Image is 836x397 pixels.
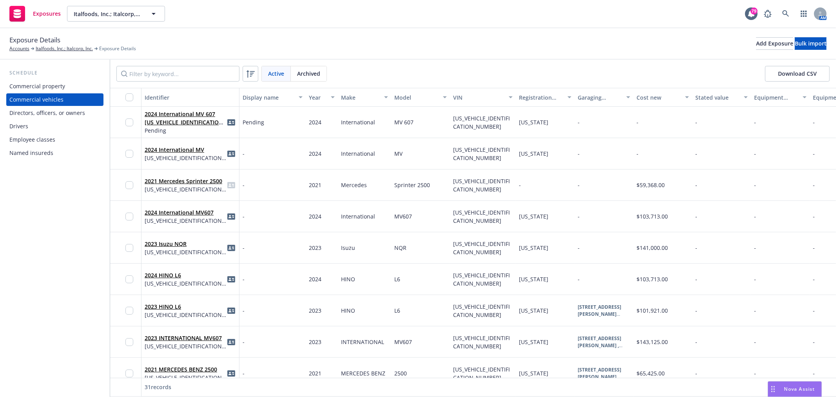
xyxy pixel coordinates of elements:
[145,217,227,225] span: [US_VEHICLE_IDENTIFICATION_NUMBER]
[453,303,510,319] span: [US_VEHICLE_IDENTIFICATION_NUMBER]
[394,244,406,251] span: NQR
[145,311,227,319] span: [US_VEHICLE_IDENTIFICATION_NUMBER]
[453,240,510,256] span: [US_VEHICLE_IDENTIFICATION_NUMBER]
[637,213,668,220] span: $103,713.00
[145,93,236,102] div: Identifier
[145,208,227,217] span: 2024 International MV607
[813,370,815,377] span: -
[692,88,751,107] button: Stated value
[6,120,103,133] a: Drivers
[695,307,697,314] span: -
[125,307,133,315] input: Toggle Row Selected
[578,335,622,349] b: [STREET_ADDRESS][PERSON_NAME] ,
[145,366,217,373] a: 2021 MERCEDES BENZ 2500
[519,93,563,102] div: Registration state
[145,383,171,391] span: 31 records
[754,370,756,377] span: -
[695,150,697,157] span: -
[519,150,548,157] span: [US_STATE]
[6,3,64,25] a: Exposures
[760,6,776,22] a: Report a Bug
[778,6,794,22] a: Search
[145,146,204,153] a: 2024 International MV
[243,118,264,126] span: Pending
[519,244,548,251] span: [US_STATE]
[125,244,133,252] input: Toggle Row Selected
[227,243,236,253] a: idCard
[243,306,245,315] span: -
[637,275,668,283] span: $103,713.00
[99,45,136,52] span: Exposure Details
[227,149,236,158] a: idCard
[125,93,133,101] input: Select all
[637,338,668,346] span: $143,125.00
[637,307,668,314] span: $101,921.00
[519,118,548,126] span: [US_STATE]
[578,181,580,189] span: -
[453,271,510,287] span: [US_VEHICLE_IDENTIFICATION_NUMBER]
[227,118,236,127] a: idCard
[695,244,697,251] span: -
[453,115,510,130] span: [US_VEHICLE_IDENTIFICATION_NUMBER]
[227,180,236,190] span: idCard
[297,69,320,78] span: Archived
[341,213,375,220] span: International
[145,248,227,256] span: [US_VEHICLE_IDENTIFICATION_NUMBER]
[309,118,321,126] span: 2024
[125,275,133,283] input: Toggle Row Selected
[578,118,580,126] span: -
[145,185,227,193] span: [US_VEHICLE_IDENTIFICATION_NUMBER]
[784,386,815,392] span: Nova Assist
[341,338,384,346] span: INTERNATIONAL
[141,88,239,107] button: Identifier
[519,370,548,377] span: [US_STATE]
[227,306,236,315] a: idCard
[9,93,63,106] div: Commercial vehicles
[695,370,697,377] span: -
[6,80,103,93] a: Commercial property
[575,88,633,107] button: Garaging address
[145,342,227,350] span: [US_VEHICLE_IDENTIFICATION_NUMBER]
[243,338,245,346] span: -
[453,334,510,350] span: [US_VEHICLE_IDENTIFICATION_NUMBER]
[637,181,665,189] span: $59,368.00
[145,279,227,288] span: [US_VEHICLE_IDENTIFICATION_NUMBER]
[453,209,510,224] span: [US_VEHICLE_IDENTIFICATION_NUMBER]
[813,307,815,314] span: -
[394,181,430,189] span: Sprinter 2500
[341,244,355,251] span: Isuzu
[338,88,391,107] button: Make
[754,307,756,314] span: -
[9,133,55,146] div: Employee classes
[9,35,60,45] span: Exposure Details
[145,154,227,162] span: [US_VEHICLE_IDENTIFICATION_NUMBER]
[754,93,798,102] div: Equipment additions value
[6,107,103,119] a: Directors, officers, or owners
[695,213,697,220] span: -
[145,177,222,185] a: 2021 Mercedes Sprinter 2500
[309,275,321,283] span: 2024
[145,302,227,311] span: 2023 HINO L6
[394,275,400,283] span: L6
[125,150,133,158] input: Toggle Row Selected
[754,338,756,346] span: -
[516,88,575,107] button: Registration state
[394,338,412,346] span: MV607
[813,150,815,157] span: -
[394,370,407,377] span: 2500
[145,334,222,342] a: 2023 INTERNATIONAL MV607
[394,93,438,102] div: Model
[756,38,793,49] div: Add Exposure
[519,307,548,314] span: [US_STATE]
[813,213,815,220] span: -
[9,80,65,93] div: Commercial property
[768,381,822,397] button: Nova Assist
[145,110,225,134] a: 2024 International MV 607 [US_VEHICLE_IDENTIFICATION_NUMBER]
[754,275,756,283] span: -
[67,6,165,22] button: Italfoods, Inc.; Italcorp, Inc.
